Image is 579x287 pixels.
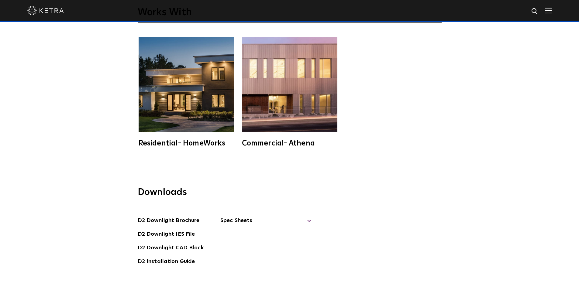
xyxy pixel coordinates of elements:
a: Residential- HomeWorks [138,37,235,147]
div: Commercial- Athena [242,140,337,147]
span: Spec Sheets [220,216,312,230]
div: Residential- HomeWorks [139,140,234,147]
a: Commercial- Athena [241,37,338,147]
a: D2 Downlight CAD Block [138,244,204,253]
a: D2 Installation Guide [138,257,195,267]
img: search icon [531,8,539,15]
img: ketra-logo-2019-white [27,6,64,15]
img: Hamburger%20Nav.svg [545,8,552,13]
a: D2 Downlight IES File [138,230,195,240]
img: homeworks_hero [139,37,234,132]
a: D2 Downlight Brochure [138,216,200,226]
h3: Downloads [138,186,442,202]
img: athena-square [242,37,337,132]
